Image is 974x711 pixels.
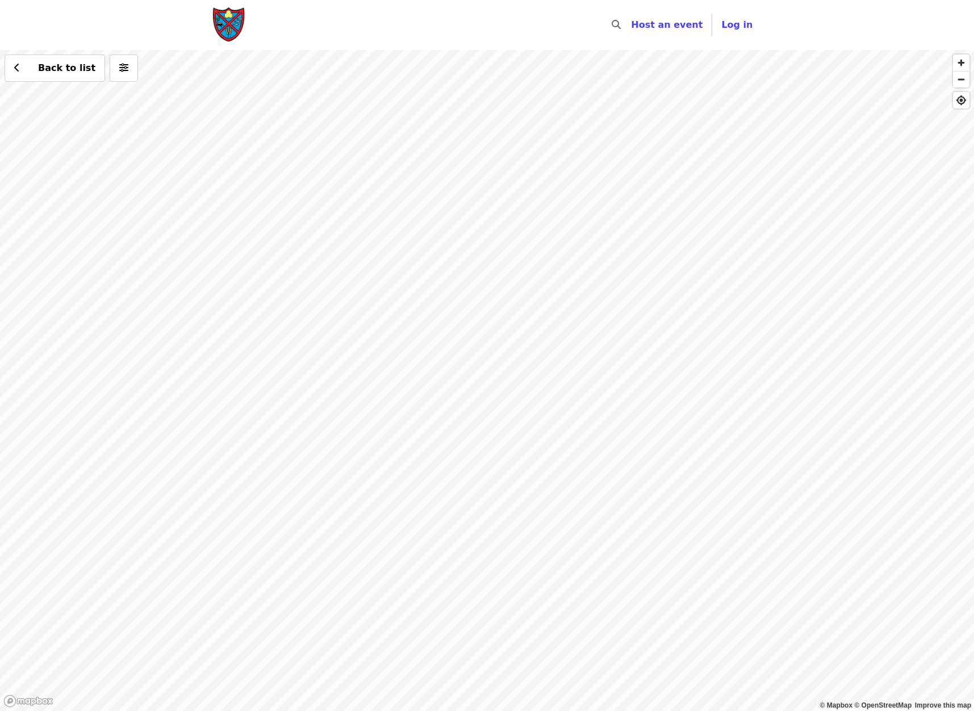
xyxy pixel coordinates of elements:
[953,55,969,71] button: Zoom In
[721,19,753,30] span: Log in
[915,701,971,709] a: Map feedback
[820,701,853,709] a: Mapbox
[854,701,912,709] a: OpenStreetMap
[3,695,53,708] a: Mapbox logo
[38,62,95,73] span: Back to list
[119,62,128,73] i: sliders-h icon
[712,14,762,36] button: Log in
[5,55,105,82] button: Back to list
[212,7,246,43] img: Society of St. Andrew - Home
[612,19,621,30] i: search icon
[953,92,969,108] button: Find My Location
[953,71,969,87] button: Zoom Out
[631,19,703,30] a: Host an event
[14,62,20,73] i: chevron-left icon
[110,55,138,82] button: More filters (0 selected)
[628,11,637,39] input: Search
